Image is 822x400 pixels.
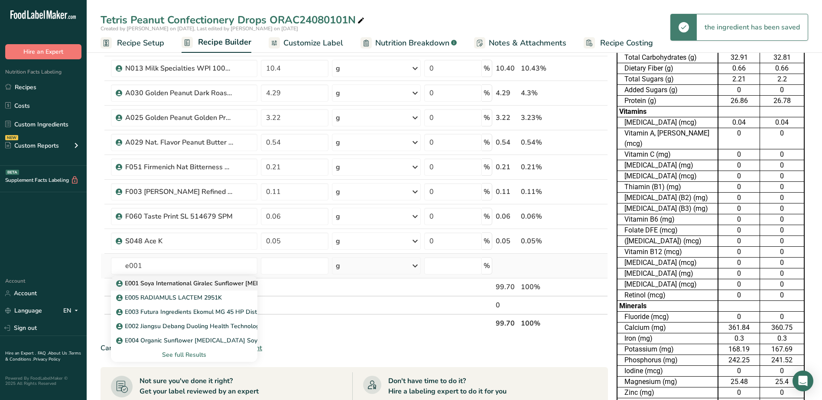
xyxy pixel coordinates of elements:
div: g [336,187,340,197]
div: 0 [762,225,802,235]
div: g [336,211,340,222]
td: Added Sugars (g) [617,85,718,96]
td: [MEDICAL_DATA] (mcg) [617,279,718,290]
div: 361.84 [720,323,758,333]
div: 0 [720,182,758,192]
div: 0.3 [762,333,802,344]
div: 0 [762,182,802,192]
td: Minerals [617,301,718,312]
td: ([MEDICAL_DATA]) (mcg) [617,236,718,247]
td: Iodine (mcg) [617,366,718,377]
div: 0 [762,258,802,268]
div: 0.66 [720,63,758,74]
div: 0.05% [521,236,567,246]
div: 0.04 [720,117,758,128]
div: See full Results [111,348,257,362]
div: 3.23% [521,113,567,123]
div: Not sure you've done it right? Get your label reviewed by an expert [140,376,259,397]
td: [MEDICAL_DATA] (mcg) [617,117,718,128]
a: E003 Futura Ingredients Ekomul MG 45 HP Distilled Monoglycerides [111,305,257,319]
div: 0 [762,268,802,279]
div: 0 [720,225,758,235]
span: Recipe Builder [198,36,251,48]
div: 0 [720,214,758,225]
div: 0 [762,279,802,290]
a: Notes & Attachments [474,33,566,53]
td: Dietary Fiber (g) [617,63,718,74]
div: 0 [720,203,758,214]
div: 0 [762,171,802,181]
div: 0 [762,236,802,246]
span: Notes & Attachments [489,37,566,49]
p: E005 RADIAMULS LACTEM 2951K [118,293,222,302]
span: Recipe Costing [600,37,653,49]
td: [MEDICAL_DATA] (B2) (mg) [617,193,718,203]
div: 0 [762,85,802,95]
th: 99.70 [494,314,519,332]
div: 0 [762,366,802,376]
div: 0.21 [496,162,517,172]
a: Terms & Conditions . [5,350,81,362]
div: 4.3% [521,88,567,98]
div: 0 [720,160,758,171]
div: 0 [720,279,758,290]
div: 0.66 [762,63,802,74]
div: F003 [PERSON_NAME] Refined Sea Salt [125,187,234,197]
div: 0 [762,203,802,214]
td: Fluoride (mcg) [617,312,718,323]
div: NEW [5,135,18,140]
div: 0.11 [496,187,517,197]
div: 2.2 [762,74,802,84]
span: Created by [PERSON_NAME] on [DATE], Last edited by [PERSON_NAME] on [DATE] [101,25,298,32]
p: E001 Soya International Giralec Sunflower [MEDICAL_DATA] SUNRISE SFL [118,279,336,288]
div: the ingredient has been saved [697,14,808,40]
td: Vitamin C (mg) [617,149,718,160]
div: S048 Ace K [125,236,234,246]
div: Powered By FoodLabelMaker © 2025 All Rights Reserved [5,376,81,386]
div: 0 [720,85,758,95]
td: Zinc (mg) [617,387,718,398]
div: 32.91 [720,52,758,63]
div: 0 [762,312,802,322]
td: Vitamin A, [PERSON_NAME] (mcg) [617,128,718,149]
div: 0.21% [521,162,567,172]
div: 0 [762,160,802,171]
div: 0 [762,149,802,160]
a: E001 Soya International Giralec Sunflower [MEDICAL_DATA] SUNRISE SFL [111,276,257,290]
div: 0 [762,214,802,225]
div: 100% [521,282,567,292]
span: Nutrition Breakdown [375,37,449,49]
div: 0 [720,312,758,322]
div: 2.21 [720,74,758,84]
td: Thiamin (B1) (mg) [617,182,718,193]
div: 360.75 [762,323,802,333]
div: 0 [720,149,758,160]
a: Recipe Builder [182,32,251,53]
div: 0 [720,258,758,268]
div: 26.86 [720,96,758,106]
a: Recipe Setup [101,33,164,53]
a: Hire an Expert . [5,350,36,356]
div: 241.52 [762,355,802,365]
div: 10.40 [496,63,517,74]
div: 0 [762,128,802,139]
a: FAQ . [38,350,48,356]
div: 0.3 [720,333,758,344]
a: E005 RADIAMULS LACTEM 2951K [111,290,257,305]
button: Hire an Expert [5,44,81,59]
div: 0.06% [521,211,567,222]
div: 0 [720,366,758,376]
td: [MEDICAL_DATA] (mcg) [617,258,718,268]
td: Iron (mg) [617,333,718,344]
a: Privacy Policy [33,356,60,362]
div: F051 Firmenich Nat Bitterness Blocker Flavor 566020 5PM [125,162,234,172]
div: N013 Milk Specialties WPI 100252 [125,63,234,74]
td: [MEDICAL_DATA] (B3) (mg) [617,203,718,214]
div: 25.48 [720,377,758,387]
div: 242.25 [720,355,758,365]
th: Net Totals [109,314,494,332]
div: g [336,261,340,271]
div: g [336,162,340,172]
div: A029 Nat. Flavor Peanut Butter Type 050024 3454TH [125,137,234,148]
a: Customize Label [269,33,343,53]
